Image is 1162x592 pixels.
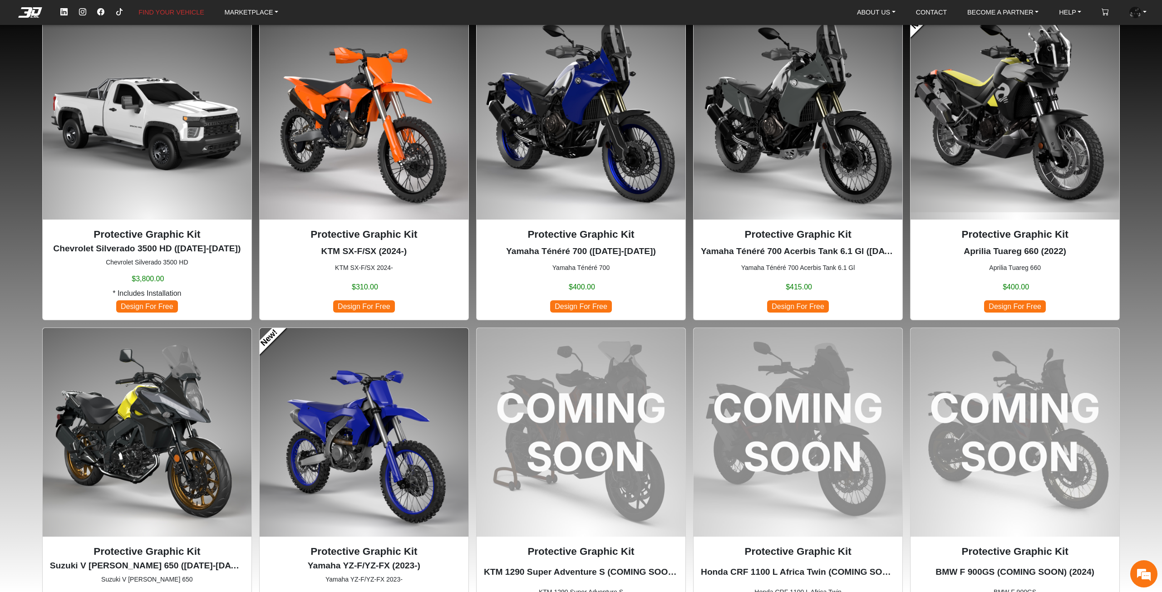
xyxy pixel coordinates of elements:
[267,245,461,258] p: KTM SX-F/SX (2024-)
[484,227,678,242] p: Protective Graphic Kit
[918,227,1112,242] p: Protective Graphic Kit
[918,544,1112,559] p: Protective Graphic Kit
[484,544,678,559] p: Protective Graphic Kit
[5,284,61,290] span: Conversation
[701,227,895,242] p: Protective Graphic Kit
[918,245,1112,258] p: Aprilia Tuareg 660 (2022)
[569,282,595,293] span: $400.00
[10,47,24,60] div: Navigation go back
[767,300,829,313] span: Design For Free
[912,5,950,20] a: CONTACT
[476,10,686,320] div: Yamaha Ténéré 700
[701,263,895,273] small: Yamaha Ténéré 700 Acerbis Tank 6.1 Gl
[267,559,461,572] p: Yamaha YZ-F/YZ-FX (2023-)
[50,242,244,255] p: Chevrolet Silverado 3500 HD (2020-2023)
[267,575,461,584] small: Yamaha YZ-F/YZ-FX 2023-
[132,274,164,284] span: $3,800.00
[484,566,678,579] p: KTM 1290 Super Adventure S (COMING SOON) (2024)
[43,11,251,220] img: Silverado 3500 HDnull2020-2023
[135,5,207,20] a: FIND YOUR VEHICLE
[53,107,125,193] span: We're online!
[484,263,678,273] small: Yamaha Ténéré 700
[484,245,678,258] p: Yamaha Ténéré 700 (2019-2024)
[701,245,895,258] p: Yamaha Ténéré 700 Acerbis Tank 6.1 Gl (2019-2024)
[550,300,612,313] span: Design For Free
[694,11,902,220] img: Ténéré 700 Acerbis Tank 6.1 Gl2019-2024
[267,227,461,242] p: Protective Graphic Kit
[701,544,895,559] p: Protective Graphic Kit
[477,11,685,220] img: Ténéré 700null2019-2024
[117,268,173,296] div: Articles
[1055,5,1085,20] a: HELP
[911,11,1119,220] img: Tuareg 660null2022
[113,288,181,299] span: * Includes Installation
[853,5,899,20] a: ABOUT US
[149,5,171,26] div: Minimize live chat window
[5,236,173,268] textarea: Type your message and hit 'Enter'
[259,10,469,320] div: KTM SX-F/SX 2024-
[918,566,1112,579] p: BMW F 900GS (COMING SOON) (2024)
[50,575,244,584] small: Suzuki V Strom 650
[910,10,1120,320] div: Aprilia Tuareg 660
[43,328,251,537] img: V Strom 650null2017-2024
[352,282,378,293] span: $310.00
[333,300,395,313] span: Design For Free
[267,263,461,273] small: KTM SX-F/SX 2024-
[61,268,117,296] div: FAQs
[50,559,244,572] p: Suzuki V Strom 650 (2017-2024)
[701,566,895,579] p: Honda CRF 1100 L Africa Twin (COMING SOON) (2020-2024)
[61,48,166,59] div: Chat with us now
[50,544,244,559] p: Protective Graphic Kit
[918,263,1112,273] small: Aprilia Tuareg 660
[260,11,468,220] img: SX-F/SXnull2024-
[221,5,282,20] a: MARKETPLACE
[984,300,1046,313] span: Design For Free
[42,10,252,320] div: Chevrolet Silverado 3500 HD
[1003,282,1029,293] span: $400.00
[267,544,461,559] p: Protective Graphic Kit
[260,328,468,537] img: YZ-F/YZ-FXnull2023-
[964,5,1042,20] a: BECOME A PARTNER
[116,300,178,313] span: Design For Free
[253,322,285,354] a: New!
[50,227,244,242] p: Protective Graphic Kit
[786,282,812,293] span: $415.00
[50,258,244,267] small: Chevrolet Silverado 3500 HD
[693,10,903,320] div: Yamaha Ténéré 700 Acerbis Tank 6.1 Gl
